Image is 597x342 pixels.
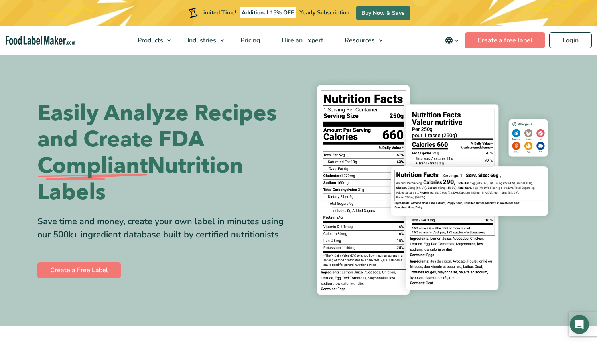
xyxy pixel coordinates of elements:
span: Compliant [37,153,148,179]
div: Save time and money, create your own label in minutes using our 500k+ ingredient database built b... [37,215,293,241]
span: Additional 15% OFF [240,7,296,18]
a: Create a free label [465,32,545,48]
span: Pricing [238,36,261,45]
a: Resources [334,26,387,55]
span: Hire an Expert [279,36,324,45]
h1: Easily Analyze Recipes and Create FDA Nutrition Labels [37,100,293,206]
a: Pricing [230,26,269,55]
a: Login [549,32,592,48]
a: Products [127,26,175,55]
span: Products [135,36,164,45]
a: Buy Now & Save [356,6,410,20]
span: Industries [185,36,217,45]
a: Create a Free Label [37,262,121,278]
div: Open Intercom Messenger [570,315,589,334]
a: Hire an Expert [271,26,332,55]
a: Industries [177,26,228,55]
span: Resources [342,36,376,45]
span: Limited Time! [200,9,236,16]
span: Yearly Subscription [299,9,349,16]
